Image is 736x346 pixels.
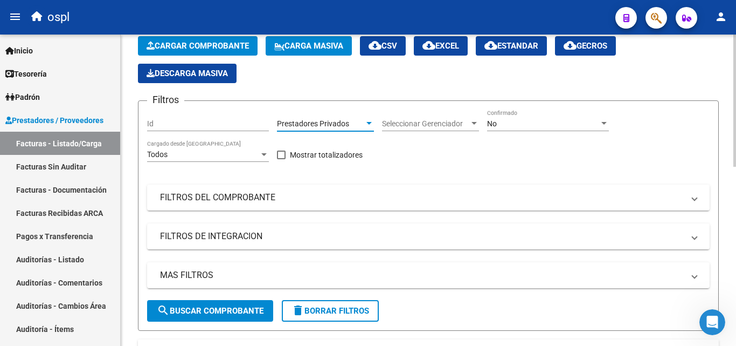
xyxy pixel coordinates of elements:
[147,41,249,51] span: Cargar Comprobante
[274,41,343,51] span: Carga Masiva
[138,64,237,83] button: Descarga Masiva
[564,39,577,52] mat-icon: cloud_download
[147,223,710,249] mat-expansion-panel-header: FILTROS DE INTEGRACION
[147,262,710,288] mat-expansion-panel-header: MAS FILTROS
[487,119,497,128] span: No
[714,10,727,23] mat-icon: person
[266,36,352,56] button: Carga Masiva
[147,69,228,78] span: Descarga Masiva
[422,41,459,51] span: EXCEL
[360,36,406,56] button: CSV
[147,150,168,159] span: Todos
[5,45,33,57] span: Inicio
[476,36,547,56] button: Estandar
[9,10,22,23] mat-icon: menu
[555,36,616,56] button: Gecros
[157,306,263,316] span: Buscar Comprobante
[369,39,381,52] mat-icon: cloud_download
[369,41,397,51] span: CSV
[160,230,684,242] mat-panel-title: FILTROS DE INTEGRACION
[422,39,435,52] mat-icon: cloud_download
[157,304,170,317] mat-icon: search
[5,68,47,80] span: Tesorería
[138,64,237,83] app-download-masive: Descarga masiva de comprobantes (adjuntos)
[5,91,40,103] span: Padrón
[382,119,469,128] span: Seleccionar Gerenciador
[5,114,103,126] span: Prestadores / Proveedores
[160,192,684,203] mat-panel-title: FILTROS DEL COMPROBANTE
[291,306,369,316] span: Borrar Filtros
[147,92,184,107] h3: Filtros
[160,269,684,281] mat-panel-title: MAS FILTROS
[484,41,538,51] span: Estandar
[484,39,497,52] mat-icon: cloud_download
[147,300,273,322] button: Buscar Comprobante
[699,309,725,335] iframe: Intercom live chat
[414,36,468,56] button: EXCEL
[138,36,258,56] button: Cargar Comprobante
[291,304,304,317] mat-icon: delete
[147,185,710,211] mat-expansion-panel-header: FILTROS DEL COMPROBANTE
[564,41,607,51] span: Gecros
[47,5,70,29] span: ospl
[290,148,363,161] span: Mostrar totalizadores
[277,119,349,128] span: Prestadores Privados
[282,300,379,322] button: Borrar Filtros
